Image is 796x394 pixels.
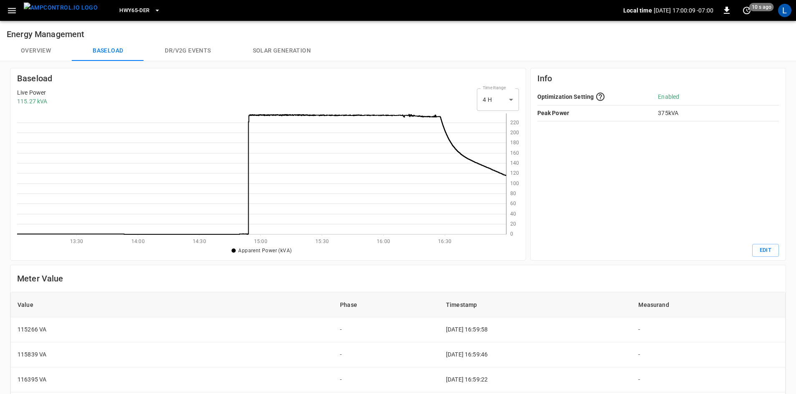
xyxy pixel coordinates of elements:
[537,93,594,101] p: Optimization Setting
[116,3,164,19] button: HWY65-DER
[632,367,785,392] td: -
[72,41,144,61] button: Baseload
[537,109,658,118] p: Peak Power
[238,248,292,253] span: Apparent Power (kVA)
[778,4,791,17] div: profile-icon
[510,120,519,125] text: 220
[17,72,519,85] h6: Baseload
[537,72,779,85] h6: Info
[11,367,333,392] td: 116395 VA
[477,88,519,111] div: 4 H
[17,272,779,285] h6: Meter Value
[740,4,753,17] button: set refresh interval
[510,160,519,166] text: 140
[11,342,333,367] td: 115839 VA
[510,201,516,207] text: 60
[232,41,332,61] button: Solar generation
[658,109,779,118] p: 375 kVA
[510,181,519,186] text: 100
[749,3,774,11] span: 10 s ago
[119,6,149,15] span: HWY65-DER
[632,317,785,342] td: -
[510,130,519,136] text: 200
[439,292,632,317] th: Timestamp
[658,93,779,101] p: Enabled
[510,140,519,146] text: 180
[439,342,632,367] td: [DATE] 16:59:46
[510,191,516,196] text: 80
[70,238,83,244] text: 13:30
[752,244,779,257] button: Edit
[17,97,47,106] p: 115.27 kVA
[510,170,519,176] text: 120
[632,292,785,317] th: Measurand
[333,292,439,317] th: Phase
[439,367,632,392] td: [DATE] 16:59:22
[438,238,451,244] text: 16:30
[510,231,513,237] text: 0
[439,317,632,342] td: [DATE] 16:59:58
[333,367,439,392] td: -
[315,238,329,244] text: 15:30
[623,6,652,15] p: Local time
[193,238,206,244] text: 14:30
[632,342,785,367] td: -
[510,221,516,227] text: 20
[510,150,519,156] text: 160
[144,41,232,61] button: Dr/V2G events
[24,3,98,13] img: ampcontrol.io logo
[11,292,333,317] th: Value
[654,6,713,15] p: [DATE] 17:00:09 -07:00
[131,238,145,244] text: 14:00
[11,317,333,342] td: 115266 VA
[483,85,506,91] label: Time Range
[17,88,47,97] p: Live Power
[333,317,439,342] td: -
[333,342,439,367] td: -
[254,238,267,244] text: 15:00
[510,211,516,217] text: 40
[377,238,390,244] text: 16:00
